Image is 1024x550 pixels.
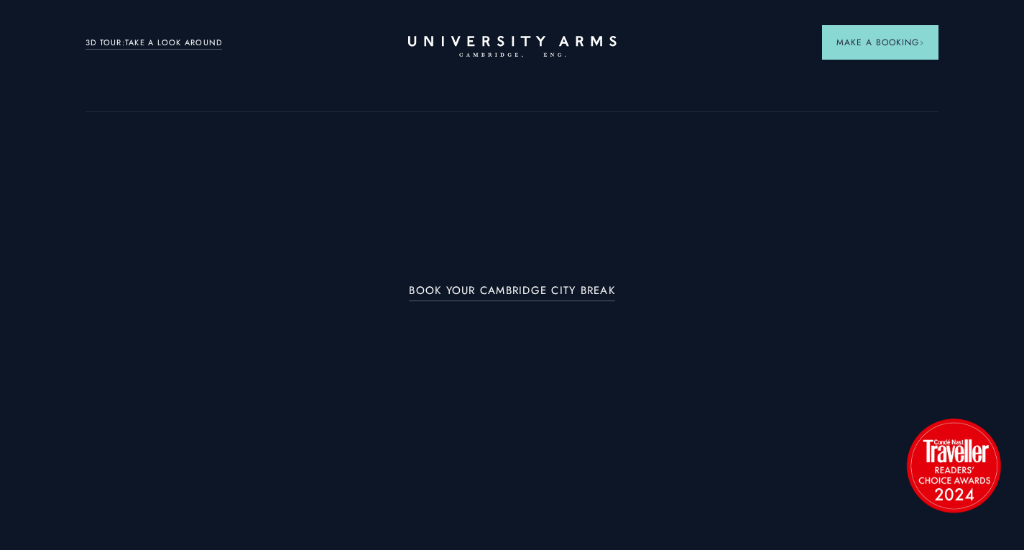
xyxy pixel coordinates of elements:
a: BOOK YOUR CAMBRIDGE CITY BREAK [409,285,615,301]
img: image-2524eff8f0c5d55edbf694693304c4387916dea5-1501x1501-png [900,411,1007,519]
span: Make a Booking [836,36,924,49]
button: Make a BookingArrow icon [822,25,938,60]
img: Arrow icon [919,40,924,45]
a: 3D TOUR:TAKE A LOOK AROUND [86,37,223,50]
a: Home [408,36,617,58]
